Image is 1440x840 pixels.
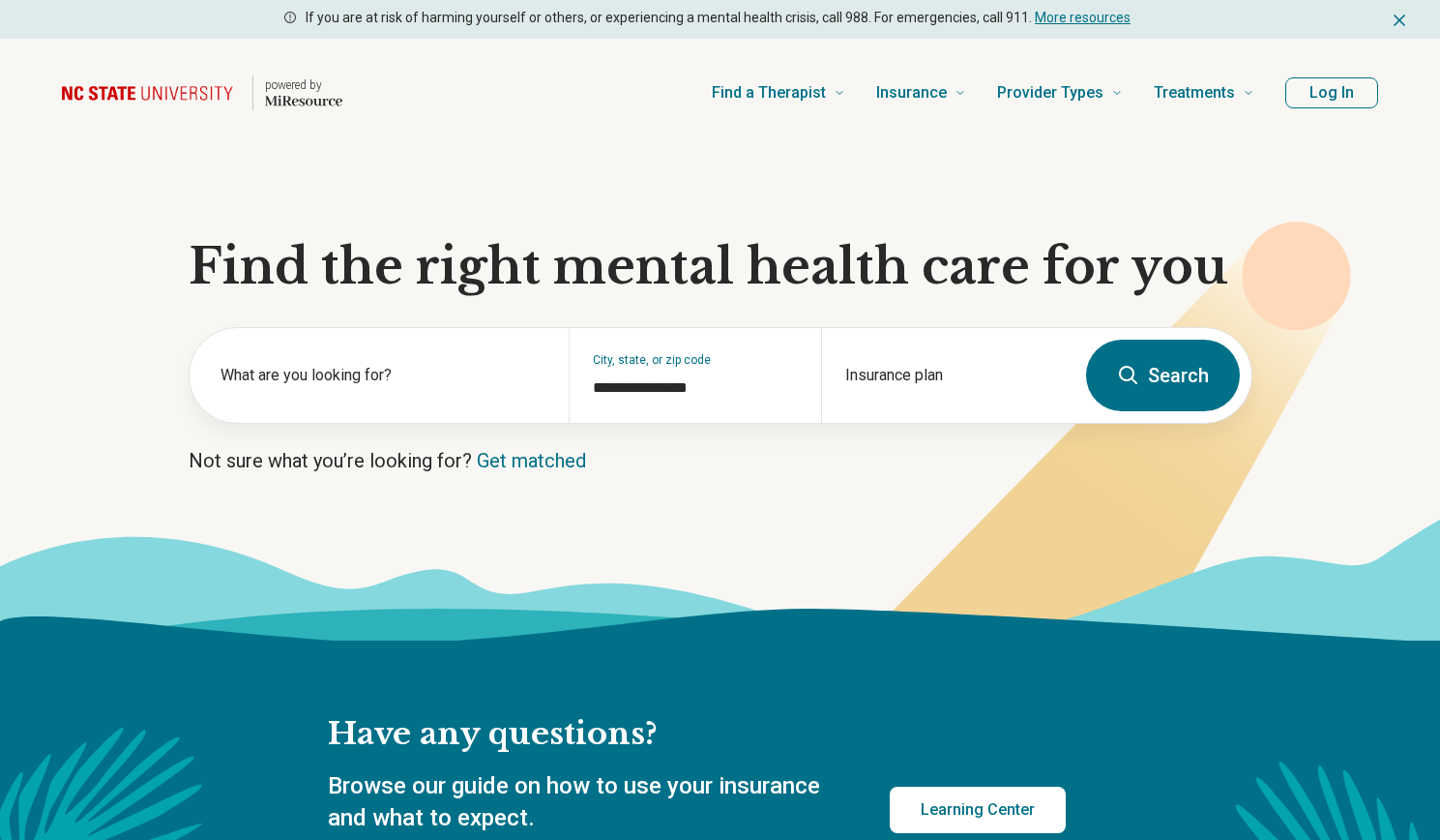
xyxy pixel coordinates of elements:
button: Search [1086,340,1240,411]
a: Learning Center [890,787,1066,833]
p: Browse our guide on how to use your insurance and what to expect. [328,770,843,835]
button: Dismiss [1390,8,1409,31]
a: Treatments [1154,54,1254,132]
a: Find a Therapist [712,54,845,132]
p: powered by [265,77,342,93]
a: More resources [1035,10,1131,25]
span: Treatments [1154,79,1235,106]
label: What are you looking for? [220,364,545,387]
button: Log In [1285,77,1378,108]
p: If you are at risk of harming yourself or others, or experiencing a mental health crisis, call 98... [306,8,1131,28]
h2: Have any questions? [328,714,1066,755]
a: Provider Types [997,54,1123,132]
a: Home page [62,62,342,124]
a: Get matched [477,449,586,472]
p: Not sure what you’re looking for? [189,447,1252,474]
span: Insurance [876,79,947,106]
span: Provider Types [997,79,1103,106]
a: Insurance [876,54,966,132]
span: Find a Therapist [712,79,826,106]
h1: Find the right mental health care for you [189,238,1252,296]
